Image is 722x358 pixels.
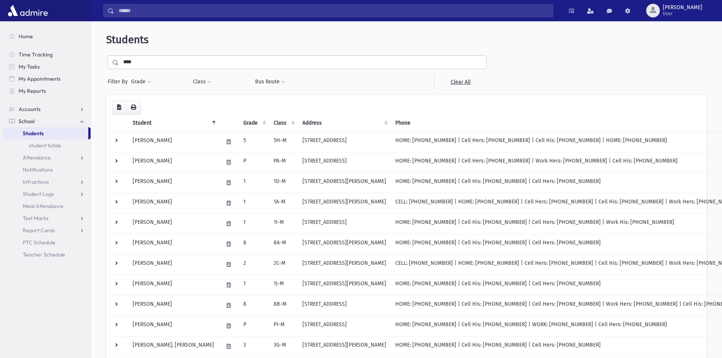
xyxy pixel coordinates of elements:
[663,11,702,17] span: User
[23,251,65,258] span: Teacher Schedule
[6,3,50,18] img: AdmirePro
[269,275,298,295] td: 1J-M
[131,75,151,89] button: Grade
[3,188,91,200] a: Student Logs
[3,61,91,73] a: My Tasks
[3,85,91,97] a: My Reports
[269,193,298,213] td: 1A-M
[239,336,269,356] td: 3
[239,213,269,234] td: 1
[23,130,44,137] span: Students
[298,193,391,213] td: [STREET_ADDRESS][PERSON_NAME]
[3,224,91,236] a: Report Cards
[128,295,219,316] td: [PERSON_NAME]
[239,131,269,152] td: 5
[239,275,269,295] td: 1
[239,316,269,336] td: P
[23,239,55,246] span: PTC Schedule
[298,316,391,336] td: [STREET_ADDRESS]
[128,131,219,152] td: [PERSON_NAME]
[19,51,53,58] span: Time Tracking
[298,275,391,295] td: [STREET_ADDRESS][PERSON_NAME]
[19,33,33,40] span: Home
[106,33,149,46] span: Students
[108,78,131,86] span: Filter By
[3,164,91,176] a: Notifications
[128,275,219,295] td: [PERSON_NAME]
[3,236,91,249] a: PTC Schedule
[128,193,219,213] td: [PERSON_NAME]
[239,152,269,172] td: P
[23,215,49,222] span: Test Marks
[128,114,219,132] th: Student: activate to sort column descending
[298,114,391,132] th: Address: activate to sort column ascending
[269,152,298,172] td: PA-M
[269,172,298,193] td: 1D-M
[19,63,40,70] span: My Tasks
[3,152,91,164] a: Attendance
[114,4,553,17] input: Search
[3,139,91,152] a: student totals
[255,75,285,89] button: Bus Route
[23,191,54,197] span: Student Logs
[434,75,487,89] a: Clear All
[128,213,219,234] td: [PERSON_NAME]
[269,295,298,316] td: 8B-M
[128,152,219,172] td: [PERSON_NAME]
[239,234,269,254] td: 8
[3,115,91,127] a: School
[269,234,298,254] td: 8A-M
[23,166,53,173] span: Notifications
[3,176,91,188] a: Infractions
[19,118,34,125] span: School
[128,336,219,356] td: [PERSON_NAME], [PERSON_NAME]
[239,295,269,316] td: 8
[3,30,91,42] a: Home
[193,75,211,89] button: Class
[3,73,91,85] a: My Appointments
[298,254,391,275] td: [STREET_ADDRESS][PERSON_NAME]
[3,200,91,212] a: Meal Attendance
[269,316,298,336] td: PI-M
[239,193,269,213] td: 1
[128,316,219,336] td: [PERSON_NAME]
[128,254,219,275] td: [PERSON_NAME]
[23,203,64,209] span: Meal Attendance
[298,234,391,254] td: [STREET_ADDRESS][PERSON_NAME]
[269,131,298,152] td: 5H-M
[269,114,298,132] th: Class: activate to sort column ascending
[298,152,391,172] td: [STREET_ADDRESS]
[19,106,41,113] span: Accounts
[298,172,391,193] td: [STREET_ADDRESS][PERSON_NAME]
[19,88,46,94] span: My Reports
[239,114,269,132] th: Grade: activate to sort column ascending
[298,213,391,234] td: [STREET_ADDRESS]
[112,101,126,114] button: CSV
[3,249,91,261] a: Teacher Schedule
[269,213,298,234] td: 1I-M
[3,48,91,61] a: Time Tracking
[239,172,269,193] td: 1
[269,254,298,275] td: 2C-M
[3,212,91,224] a: Test Marks
[298,336,391,356] td: [STREET_ADDRESS][PERSON_NAME]
[239,254,269,275] td: 2
[126,101,141,114] button: Print
[298,131,391,152] td: [STREET_ADDRESS]
[23,154,51,161] span: Attendance
[128,234,219,254] td: [PERSON_NAME]
[19,75,61,82] span: My Appointments
[128,172,219,193] td: [PERSON_NAME]
[269,336,298,356] td: 3G-M
[298,295,391,316] td: [STREET_ADDRESS]
[3,103,91,115] a: Accounts
[663,5,702,11] span: [PERSON_NAME]
[23,178,49,185] span: Infractions
[23,227,55,234] span: Report Cards
[3,127,88,139] a: Students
